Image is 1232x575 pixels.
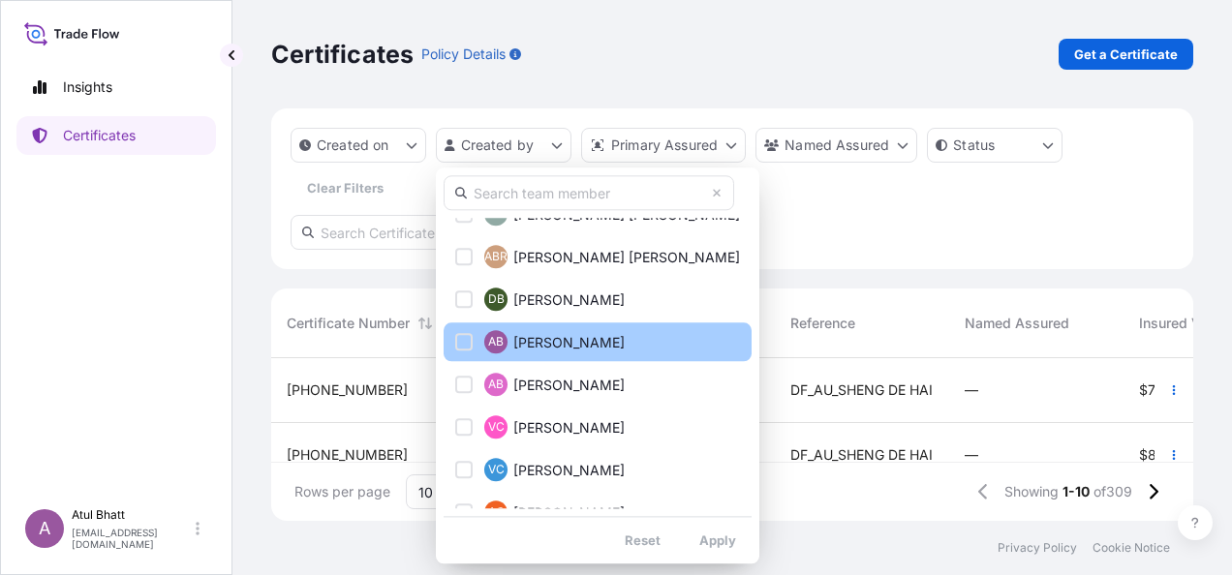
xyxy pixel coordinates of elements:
button: Apply [684,525,752,556]
p: Reset [625,530,661,550]
button: VC[PERSON_NAME] [444,408,752,446]
span: VC [488,460,505,479]
button: DB[PERSON_NAME] [444,280,752,318]
span: [PERSON_NAME] [513,503,625,523]
span: ABR [484,247,508,266]
button: ABR[PERSON_NAME] [PERSON_NAME] [444,237,752,276]
span: AC [488,502,505,522]
div: createdBy Filter options [436,167,759,563]
input: Search team member [444,175,734,210]
span: [PERSON_NAME] [PERSON_NAME] [513,205,740,225]
span: [PERSON_NAME] [PERSON_NAME] [513,248,740,267]
span: VC [488,417,505,437]
span: ABR [484,204,508,224]
button: AB[PERSON_NAME] [444,365,752,404]
span: AB [488,332,504,351]
span: [PERSON_NAME] [513,333,625,352]
span: [PERSON_NAME] [513,418,625,438]
button: AC[PERSON_NAME] [444,493,752,531]
button: AB[PERSON_NAME] [444,322,752,361]
span: [PERSON_NAME] [513,290,625,310]
button: VC[PERSON_NAME] [444,450,752,489]
div: Select Option [444,218,752,508]
span: [PERSON_NAME] [513,461,625,480]
span: AB [488,375,504,394]
button: ABR[PERSON_NAME] [PERSON_NAME] [444,195,752,233]
p: Apply [699,530,736,550]
button: Reset [609,525,676,556]
span: [PERSON_NAME] [513,376,625,395]
span: DB [488,289,505,309]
